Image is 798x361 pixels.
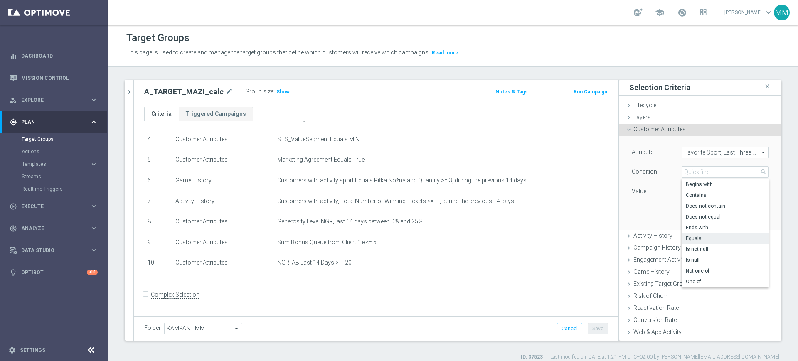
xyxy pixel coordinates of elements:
[144,233,172,253] td: 9
[144,171,172,192] td: 6
[172,150,274,171] td: Customer Attributes
[172,212,274,233] td: Customer Attributes
[151,291,199,299] label: Complex Selection
[10,118,90,126] div: Plan
[724,6,774,19] a: [PERSON_NAME]keyboard_arrow_down
[277,177,527,184] span: Customers with activity sport Equals Piłka Nożna and Quantity >= 3, during the previous 14 days
[90,118,98,126] i: keyboard_arrow_right
[276,89,290,95] span: Show
[21,98,90,103] span: Explore
[87,270,98,275] div: +10
[9,119,98,125] button: gps_fixed Plan keyboard_arrow_right
[686,224,765,231] span: Ends with
[10,96,90,104] div: Explore
[22,183,107,195] div: Realtime Triggers
[20,348,45,353] a: Settings
[144,212,172,233] td: 8
[774,5,790,20] div: MM
[633,280,696,287] span: Existing Target Group
[9,75,98,81] button: Mission Control
[21,45,98,67] a: Dashboard
[686,214,765,220] span: Does not equal
[633,329,682,335] span: Web & App Activity
[10,203,17,210] i: play_circle_outline
[22,162,81,167] span: Templates
[629,83,690,92] h3: Selection Criteria
[588,323,608,334] button: Save
[22,162,90,167] div: Templates
[632,149,653,155] lable: Attribute
[10,269,17,276] i: lightbulb
[22,158,107,170] div: Templates
[245,88,273,95] label: Group size
[633,317,677,323] span: Conversion Rate
[10,118,17,126] i: gps_fixed
[495,87,529,96] button: Notes & Tags
[9,225,98,232] button: track_changes Analyze keyboard_arrow_right
[633,292,669,299] span: Risk of Churn
[225,87,233,97] i: mode_edit
[90,160,98,168] i: keyboard_arrow_right
[764,8,773,17] span: keyboard_arrow_down
[277,156,365,163] span: Marketing Agreement Equals True
[10,225,17,232] i: track_changes
[686,246,765,253] span: Is not null
[686,278,765,285] span: One of
[633,244,681,251] span: Campaign History
[10,52,17,60] i: equalizer
[144,150,172,171] td: 5
[22,173,86,180] a: Streams
[277,239,377,246] span: Sum Bonus Queue from Client file <= 5
[144,87,224,97] h2: A_TARGET_MAZI_calc
[550,354,779,361] label: Last modified on [DATE] at 1:21 PM UTC+02:00 by [PERSON_NAME][EMAIL_ADDRESS][DOMAIN_NAME]
[9,203,98,210] div: play_circle_outline Execute keyboard_arrow_right
[655,8,664,17] span: school
[277,136,360,143] span: STS_ValueSegment Equals MIN
[21,261,87,283] a: Optibot
[90,202,98,210] i: keyboard_arrow_right
[633,341,666,347] span: Future Value
[144,192,172,212] td: 7
[9,269,98,276] button: lightbulb Optibot +10
[686,181,765,188] span: Begins with
[22,170,107,183] div: Streams
[686,203,765,209] span: Does not contain
[21,204,90,209] span: Execute
[10,247,90,254] div: Data Studio
[277,198,514,205] span: Customers with activity, Total Number of Winning Tickets >= 1 , during the previous 14 days
[9,97,98,103] button: person_search Explore keyboard_arrow_right
[22,133,107,145] div: Target Groups
[22,136,86,142] a: Target Groups
[22,161,98,167] button: Templates keyboard_arrow_right
[144,324,161,332] label: Folder
[431,48,459,57] button: Read more
[10,67,98,89] div: Mission Control
[760,169,767,175] span: search
[686,257,765,263] span: Is null
[90,246,98,254] i: keyboard_arrow_right
[632,168,657,175] lable: Condition
[573,87,608,96] button: Run Campaign
[686,192,765,199] span: Contains
[172,253,274,274] td: Customer Attributes
[9,53,98,59] button: equalizer Dashboard
[144,130,172,150] td: 4
[686,268,765,274] span: Not one of
[22,148,86,155] a: Actions
[10,45,98,67] div: Dashboard
[22,186,86,192] a: Realtime Triggers
[125,88,133,96] i: chevron_right
[22,145,107,158] div: Actions
[9,247,98,254] button: Data Studio keyboard_arrow_right
[179,107,253,121] a: Triggered Campaigns
[10,261,98,283] div: Optibot
[763,81,771,92] i: close
[557,323,582,334] button: Cancel
[21,248,90,253] span: Data Studio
